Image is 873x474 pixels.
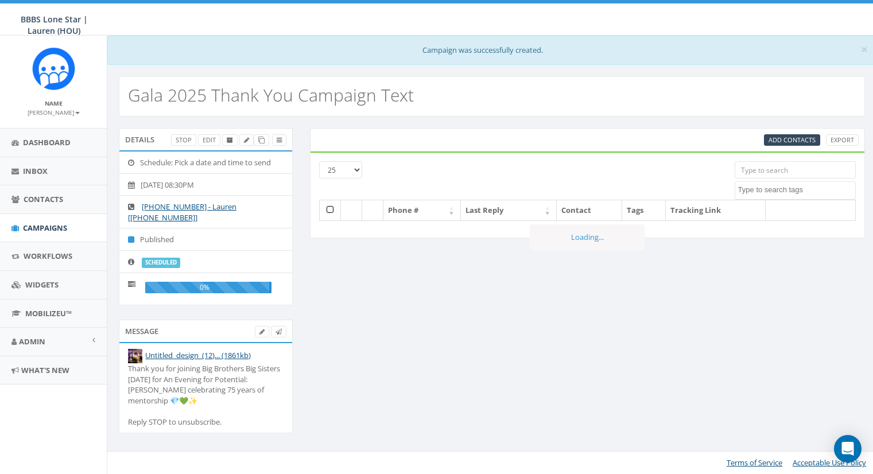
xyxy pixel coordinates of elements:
[24,251,72,261] span: Workflows
[119,128,293,151] div: Details
[23,223,67,233] span: Campaigns
[557,200,622,220] th: Contact
[128,159,140,166] i: Schedule: Pick a date and time to send
[145,282,271,293] div: 0%
[738,185,855,195] textarea: Search
[45,99,63,107] small: Name
[861,41,868,57] span: ×
[735,161,856,178] input: Type to search
[861,44,868,56] button: Close
[259,327,265,336] span: Edit Campaign Body
[19,336,45,347] span: Admin
[128,363,284,427] div: Thank you for joining Big Brothers Big Sisters [DATE] for An Evening for Potential: [PERSON_NAME]...
[128,236,140,243] i: Published
[622,200,666,220] th: Tags
[227,135,233,144] span: Archive Campaign
[25,308,72,318] span: MobilizeU™
[128,86,414,104] h2: Gala 2025 Thank You Campaign Text
[24,194,63,204] span: Contacts
[32,47,75,90] img: Rally_Corp_Icon_1.png
[258,135,265,144] span: Clone Campaign
[21,14,88,36] span: BBBS Lone Star | Lauren (HOU)
[727,457,782,468] a: Terms of Service
[28,108,80,116] small: [PERSON_NAME]
[461,200,557,220] th: Last Reply
[244,135,249,144] span: Edit Campaign Title
[277,135,282,144] span: View Campaign Delivery Statistics
[145,350,251,360] a: Untitled_design_(12)... (1861kb)
[171,134,196,146] a: Stop
[119,228,292,251] li: Published
[119,320,293,343] div: Message
[119,173,292,196] li: [DATE] 08:30PM
[793,457,866,468] a: Acceptable Use Policy
[25,279,59,290] span: Widgets
[276,327,282,336] span: Send Test Message
[834,435,862,463] div: Open Intercom Messenger
[666,200,766,220] th: Tracking Link
[28,107,80,117] a: [PERSON_NAME]
[764,134,820,146] a: Add Contacts
[530,224,645,250] div: Loading...
[769,135,816,144] span: Add Contacts
[769,135,816,144] span: CSV files only
[383,200,461,220] th: Phone #
[119,151,292,174] li: Schedule: Pick a date and time to send
[128,201,236,223] a: [PHONE_NUMBER] - Lauren [[PHONE_NUMBER]]
[826,134,859,146] a: Export
[23,137,71,147] span: Dashboard
[142,258,180,268] label: scheduled
[23,166,48,176] span: Inbox
[198,134,220,146] a: Edit
[21,365,69,375] span: What's New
